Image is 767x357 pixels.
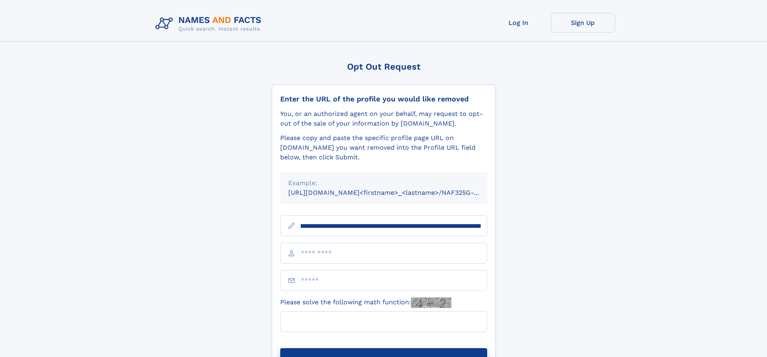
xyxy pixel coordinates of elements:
[486,13,551,33] a: Log In
[280,133,487,162] div: Please copy and paste the specific profile page URL on [DOMAIN_NAME] you want removed into the Pr...
[288,178,479,188] div: Example:
[152,13,268,35] img: Logo Names and Facts
[280,95,487,103] div: Enter the URL of the profile you would like removed
[551,13,615,33] a: Sign Up
[288,189,502,196] small: [URL][DOMAIN_NAME]<firstname>_<lastname>/NAF325G-xxxxxxxx
[280,297,451,308] label: Please solve the following math function:
[280,109,487,128] div: You, or an authorized agent on your behalf, may request to opt-out of the sale of your informatio...
[272,62,496,72] div: Opt Out Request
